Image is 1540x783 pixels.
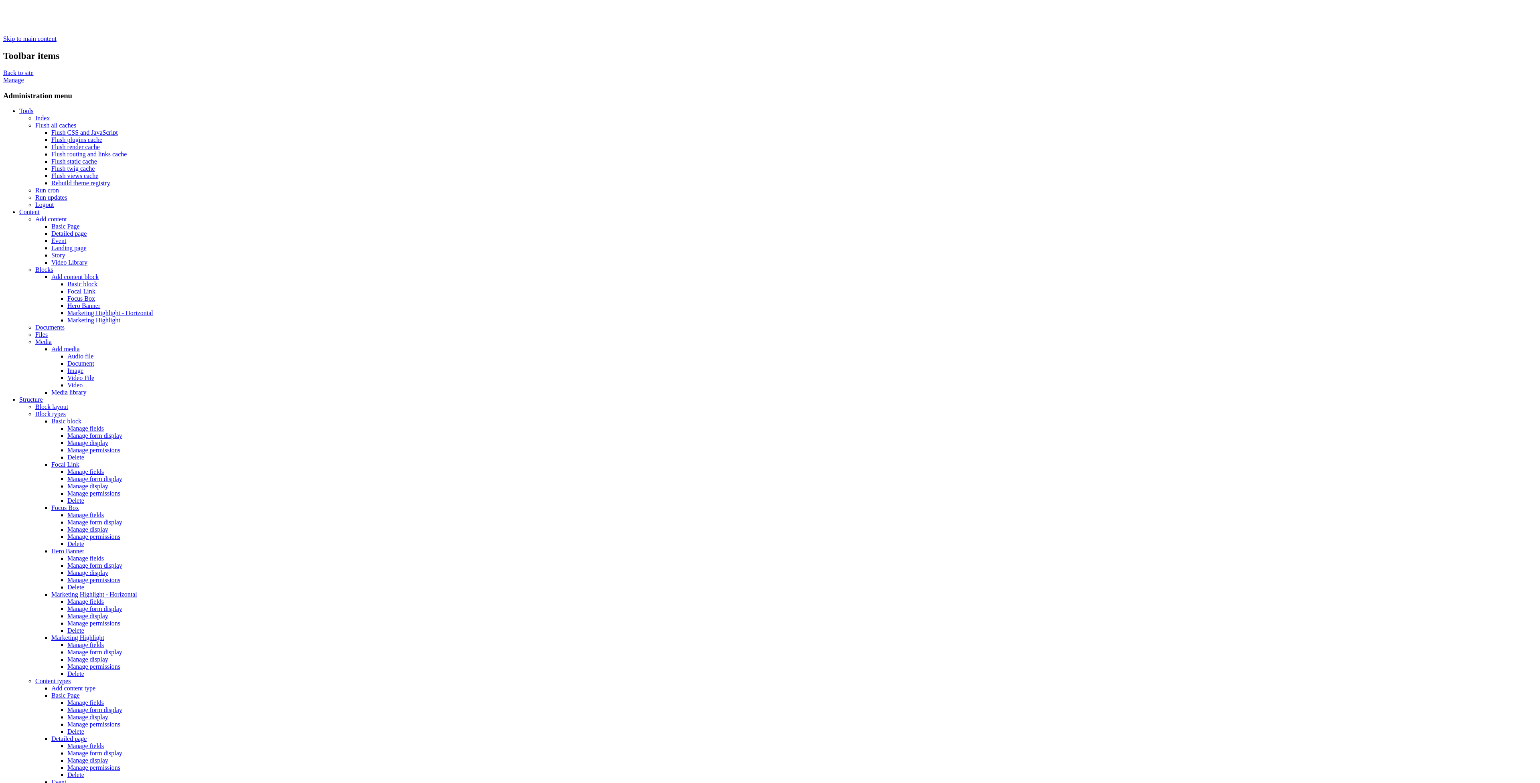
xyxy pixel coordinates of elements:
[67,490,120,497] a: Manage permissions
[51,273,99,280] a: Add content block
[35,338,52,345] a: Media
[51,158,97,165] a: Flush static cache
[51,136,102,143] a: Flush plugins cache
[35,216,67,223] a: Add content
[67,613,108,619] a: Manage display
[67,310,153,316] a: Marketing Highlight - Horizontal
[67,540,84,547] a: Delete
[19,208,40,215] a: Content
[67,512,104,518] a: Manage fields
[35,678,71,684] a: Content types
[35,411,66,417] a: Block types
[35,194,67,201] a: Run updates
[67,620,120,627] a: Manage permissions
[67,663,120,670] a: Manage permissions
[51,504,79,511] a: Focus Box
[51,685,95,692] a: Add content type
[51,237,66,244] a: Event
[3,77,24,83] a: Manage
[51,245,87,251] a: Landing page
[67,699,104,706] a: Manage fields
[35,266,53,273] a: Blocks
[67,721,120,728] a: Manage permissions
[67,569,108,576] a: Manage display
[67,497,84,504] a: Delete
[35,201,54,208] a: Logout
[3,51,1537,61] h2: Toolbar items
[67,771,84,778] a: Delete
[67,353,93,360] a: Audio file
[3,69,34,76] a: Back to site
[51,389,87,396] a: Media library
[51,634,104,641] a: Marketing Highlight
[67,374,94,381] a: Video File
[35,324,65,331] a: Documents
[51,230,87,237] a: Detailed page
[67,295,95,302] a: Focus Box
[51,252,65,259] a: Story
[35,115,50,121] a: Index
[51,548,84,554] a: Hero Banner
[67,605,122,612] a: Manage form display
[67,627,84,634] a: Delete
[51,461,79,468] a: Focal Link
[67,468,104,475] a: Manage fields
[51,591,137,598] a: Marketing Highlight - Horizontal
[67,475,122,482] a: Manage form display
[67,598,104,605] a: Manage fields
[51,172,98,179] a: Flush views cache
[67,649,122,656] a: Manage form display
[51,418,81,425] a: Basic block
[51,151,127,158] a: Flush routing and links cache
[67,288,95,295] a: Focal Link
[67,750,122,757] a: Manage form display
[67,447,120,453] a: Manage permissions
[51,129,118,136] a: Flush CSS and JavaScript
[67,432,122,439] a: Manage form display
[67,317,120,324] a: Marketing Highlight
[67,757,108,764] a: Manage display
[67,439,108,446] a: Manage display
[67,483,108,490] a: Manage display
[35,403,68,410] a: Block layout
[67,454,84,461] a: Delete
[67,641,104,648] a: Manage fields
[67,526,108,533] a: Manage display
[19,396,43,403] a: Structure
[67,764,120,771] a: Manage permissions
[51,346,80,352] a: Add media
[51,735,87,742] a: Detailed page
[67,706,122,713] a: Manage form display
[67,302,100,309] a: Hero Banner
[67,728,84,735] a: Delete
[19,107,33,114] a: Tools
[67,360,94,367] a: Document
[51,180,110,186] a: Rebuild theme registry
[51,223,80,230] a: Basic Page
[51,144,100,150] a: Flush render cache
[67,577,120,583] a: Manage permissions
[67,584,84,591] a: Delete
[67,743,104,749] a: Manage fields
[67,425,104,432] a: Manage fields
[35,122,76,129] a: Flush all caches
[3,35,57,42] a: Skip to main content
[3,91,1537,100] h3: Administration menu
[67,382,83,388] a: Video
[67,281,97,287] a: Basic block
[67,519,122,526] a: Manage form display
[35,331,48,338] a: Files
[35,187,59,194] a: Run cron
[67,714,108,720] a: Manage display
[67,533,120,540] a: Manage permissions
[51,259,87,266] a: Video Library
[67,562,122,569] a: Manage form display
[67,367,83,374] a: Image
[67,555,104,562] a: Manage fields
[67,670,84,677] a: Delete
[51,692,80,699] a: Basic Page
[67,656,108,663] a: Manage display
[51,165,95,172] a: Flush twig cache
